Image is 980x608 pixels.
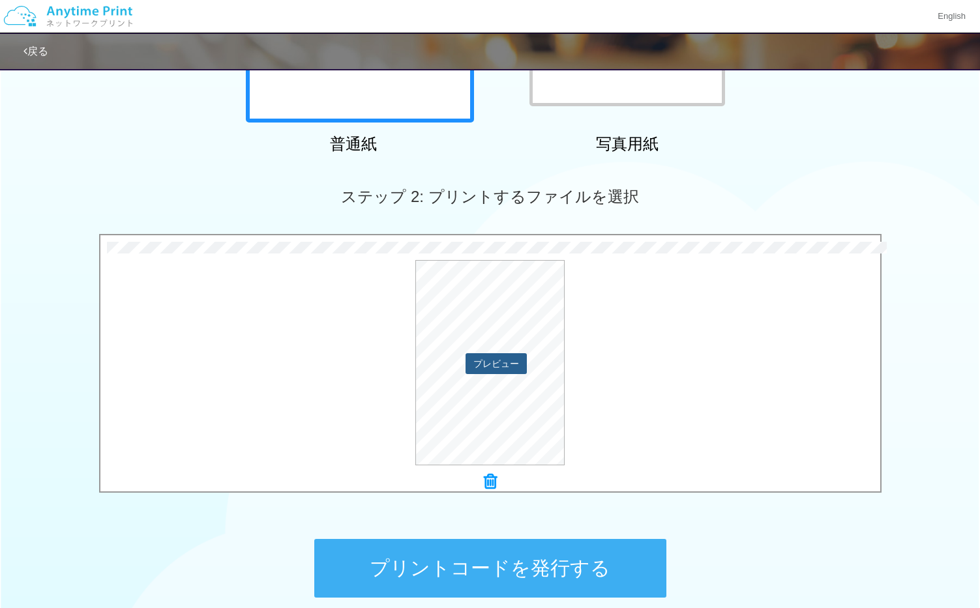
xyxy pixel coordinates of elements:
[23,46,48,57] a: 戻る
[513,136,741,152] h2: 写真用紙
[341,188,638,205] span: ステップ 2: プリントするファイルを選択
[314,539,666,598] button: プリントコードを発行する
[466,353,527,374] button: プレビュー
[239,136,468,152] h2: 普通紙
